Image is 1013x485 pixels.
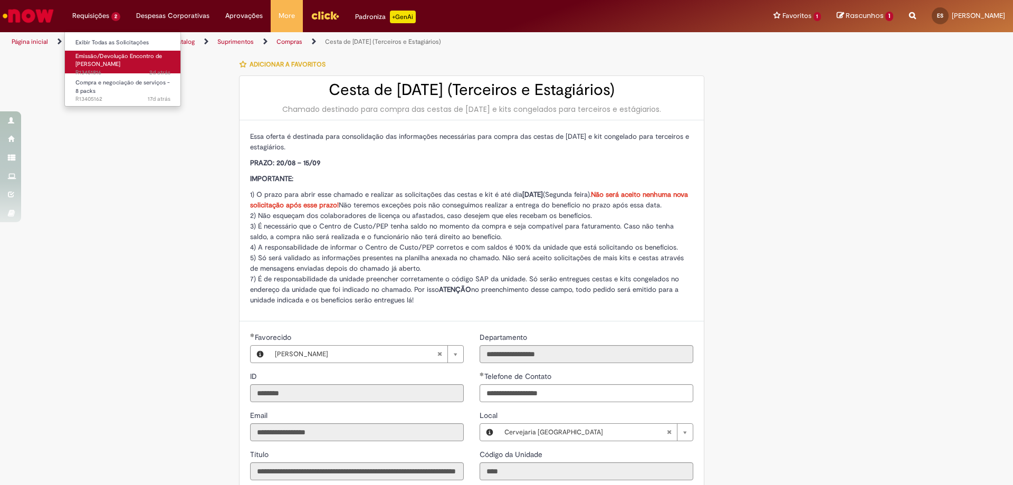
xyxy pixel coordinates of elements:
[250,104,693,115] div: Chamado destinado para compra das cestas de [DATE] e kits congelados para terceiros e estágiarios.
[837,11,893,21] a: Rascunhos
[149,69,170,77] span: 2d atrás
[250,243,678,252] span: 4) A responsabilidade de informar o Centro de Custo/PEP corretos e com saldos é 100% da unidade q...
[276,37,302,46] a: Compras
[480,462,693,480] input: Código da Unidade
[250,333,255,337] span: Obrigatório Preenchido
[250,132,689,151] span: Essa oferta é destinada para consolidação das informações necessárias para compra das cestas de [...
[136,11,209,21] span: Despesas Corporativas
[480,424,499,441] button: Local, Visualizar este registro Cervejaria Minas Gerais
[270,346,463,363] a: [PERSON_NAME]Limpar campo Favorecido
[250,211,592,220] span: 2) Não esqueçam dos colaboradores de licença ou afastados, caso desejem que eles recebam os benef...
[75,79,170,95] span: Compra e negociação de serviços - 8 packs
[480,384,693,402] input: Telefone de Contato
[250,253,684,273] span: 5) Só será validado as informações presentes na planilha anexada no chamado. Não será aceito soli...
[250,190,688,210] span: 1) O prazo para abrir esse chamado e realizar as solicitações das cestas e kit é até dia (Segunda...
[480,449,544,460] label: Somente leitura - Código da Unidade
[217,37,254,46] a: Suprimentos
[275,346,437,363] span: [PERSON_NAME]
[250,222,674,241] span: 3) É necessário que o Centro de Custo/PEP tenha saldo no momento da compra e seja compatível para...
[255,332,293,342] span: Necessários - Favorecido
[250,449,271,460] label: Somente leitura - Título
[325,37,441,46] a: Cesta de [DATE] (Terceiros e Estagiários)
[65,77,181,100] a: Aberto R13405162 : Compra e negociação de serviços - 8 packs
[250,158,320,167] span: PRAZO: 20/08 – 15/09
[250,190,688,210] strong: Não será aceito nenhuma nova solicitação após esse prazo!
[250,81,693,99] h2: Cesta de [DATE] (Terceiros e Estagiários)
[75,52,162,69] span: Emissão/Devolução Encontro de [PERSON_NAME]
[499,424,693,441] a: Cervejaria [GEOGRAPHIC_DATA]Limpar campo Local
[480,332,529,343] label: Somente leitura - Departamento
[250,174,293,183] span: IMPORTANTE:
[251,346,270,363] button: Favorecido, Visualizar este registro Eliton Carlos De Sousa
[8,32,667,52] ul: Trilhas de página
[782,11,811,21] span: Favoritos
[148,95,170,103] span: 17d atrás
[885,12,893,21] span: 1
[75,95,170,103] span: R13405162
[390,11,416,23] p: +GenAi
[952,11,1005,20] span: [PERSON_NAME]
[65,37,181,49] a: Exibir Todas as Solicitações
[311,7,339,23] img: click_logo_yellow_360x200.png
[250,60,326,69] span: Adicionar a Favoritos
[661,424,677,441] abbr: Limpar campo Local
[484,372,553,381] span: Telefone de Contato
[250,423,464,441] input: Email
[250,371,259,382] label: Somente leitura - ID
[480,372,484,376] span: Obrigatório Preenchido
[814,12,821,21] span: 1
[504,424,666,441] span: Cervejaria [GEOGRAPHIC_DATA]
[75,69,170,77] span: R13451816
[250,274,679,305] span: 7) É de responsabilidade da unidade preencher corretamente o código SAP da unidade. Só serão entr...
[12,37,48,46] a: Página inicial
[111,12,120,21] span: 2
[846,11,884,21] span: Rascunhos
[65,51,181,73] a: Aberto R13451816 : Emissão/Devolução Encontro de Contas Fornecedor
[239,53,331,75] button: Adicionar a Favoritos
[72,11,109,21] span: Requisições
[1,5,55,26] img: ServiceNow
[250,410,270,421] label: Somente leitura - Email
[250,384,464,402] input: ID
[937,12,943,19] span: ES
[225,11,263,21] span: Aprovações
[149,69,170,77] time: 27/08/2025 11:17:27
[522,190,543,199] strong: [DATE]
[250,462,464,480] input: Título
[439,285,471,294] strong: ATENÇÃO
[64,32,181,107] ul: Requisições
[279,11,295,21] span: More
[355,11,416,23] div: Padroniza
[480,345,693,363] input: Departamento
[480,411,500,420] span: Local
[432,346,447,363] abbr: Limpar campo Favorecido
